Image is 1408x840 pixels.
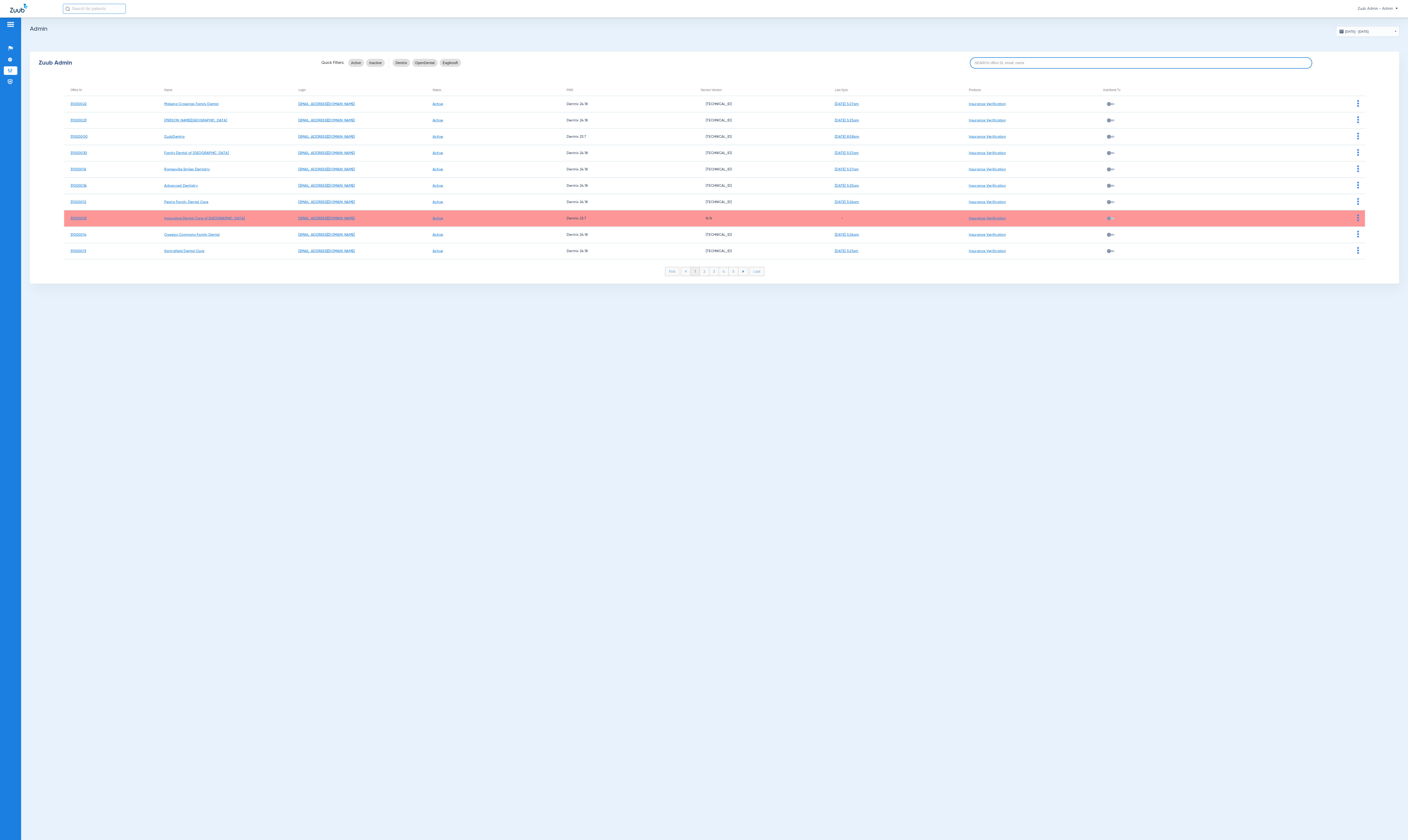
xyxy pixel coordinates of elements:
[690,267,700,276] li: 1
[750,267,764,276] li: Last
[742,270,744,273] img: arrow-right-blue.svg
[560,112,694,129] td: Dentrix 24.18
[694,112,829,129] td: [TECHNICAL_ID]
[969,200,1006,204] a: Insurance Verification
[1357,116,1359,123] img: group-dot-blue.svg
[719,267,729,276] li: 4
[969,249,1006,253] a: Insurance Verification
[433,233,443,237] a: Active
[835,87,848,93] div: Last Sync
[560,210,694,227] td: Dentrix 23.7
[1357,100,1359,107] img: group-dot-blue.svg
[70,87,158,93] div: Office Id
[835,87,963,93] div: Last Sync
[164,233,220,237] a: Oswego Commons Family Dental
[700,267,709,276] li: 2
[969,151,1006,155] a: Insurance Verification
[433,135,443,138] a: Active
[351,60,361,65] span: Active
[1103,87,1121,93] div: AutoSend Tx
[969,217,1006,220] a: Insurance Verification
[835,184,859,188] a: [DATE] 5:25am
[835,249,858,253] a: [DATE] 5:21am
[321,60,344,65] span: Quick Filters:
[433,168,443,171] a: Active
[164,135,185,138] a: ZuubDentrix
[835,135,859,138] a: [DATE] 8:58pm
[70,233,86,237] a: 31000014
[835,151,859,155] a: [DATE] 5:27am
[1357,214,1359,221] img: group-dot-blue.svg
[298,87,306,93] div: Login
[298,200,355,204] a: [EMAIL_ADDRESS][DOMAIN_NAME]
[1357,231,1359,238] img: group-dot-blue.svg
[560,194,694,210] td: Dentrix 24.18
[709,267,719,276] li: 3
[835,168,859,171] a: [DATE] 5:27am
[298,135,355,138] a: [EMAIL_ADDRESS][DOMAIN_NAME]
[1336,26,1399,36] button: [DATE] - [DATE]
[70,119,87,122] a: 31000023
[70,87,81,93] div: Office Id
[969,102,1006,106] a: Insurance Verification
[63,4,126,14] input: Search for patients
[969,135,1006,138] a: Insurance Verification
[433,151,443,155] a: Active
[1339,29,1344,34] img: date.svg
[164,249,204,253] a: Springfield Dental Care
[835,217,843,220] span: -
[298,233,355,237] a: [EMAIL_ADDRESS][DOMAIN_NAME]
[694,178,829,194] td: [TECHNICAL_ID]
[701,87,722,93] div: Service Version
[969,184,1006,188] a: Insurance Verification
[39,60,313,65] div: Zuub Admin
[560,227,694,243] td: Dentrix 24.18
[1357,165,1359,172] img: group-dot-blue.svg
[969,119,1006,122] a: Insurance Verification
[298,168,355,171] a: [EMAIL_ADDRESS][DOMAIN_NAME]
[433,184,443,188] a: Active
[1357,247,1359,254] img: group-dot-blue.svg
[560,145,694,161] td: Dentrix 24.18
[70,200,86,204] a: 31000012
[369,60,382,65] span: Inactive
[443,60,458,65] span: Eaglesoft
[164,200,208,204] a: Peoria Family Dental Care
[10,4,27,13] img: Zuub Logo
[164,217,245,220] a: Innovative Dental Care of [GEOGRAPHIC_DATA]
[164,119,227,122] a: [PERSON_NAME][GEOGRAPHIC_DATA]
[433,217,443,220] a: Active
[164,168,210,171] a: Romeoville Smiles Dentistry
[30,26,1399,31] h2: Admin
[694,129,829,145] td: [TECHNICAL_ID]
[393,58,461,68] mat-chip-listbox: pms-filters
[567,87,694,93] div: PMS
[694,194,829,210] td: [TECHNICAL_ID]
[298,217,355,220] a: [EMAIL_ADDRESS][DOMAIN_NAME]
[433,249,443,253] a: Active
[70,151,87,155] a: 31000030
[348,58,385,68] mat-chip-listbox: status-filters
[70,249,86,253] a: 31000013
[164,87,172,93] div: Name
[694,145,829,161] td: [TECHNICAL_ID]
[560,161,694,178] td: Dentrix 24.18
[70,184,87,188] a: 31000036
[433,200,443,204] a: Active
[1103,87,1231,93] div: AutoSend Tx
[298,184,355,188] a: [EMAIL_ADDRESS][DOMAIN_NAME]
[560,243,694,259] td: Dentrix 24.18
[396,60,407,65] span: Dentrix
[694,96,829,112] td: [TECHNICAL_ID]
[694,227,829,243] td: [TECHNICAL_ID]
[969,233,1006,237] a: Insurance Verification
[969,87,981,93] div: Products
[164,102,219,106] a: Mokena Crossings Family Dental
[701,87,829,93] div: Service Version
[1357,198,1359,205] img: group-dot-blue.svg
[164,151,229,155] a: Family Dental of [GEOGRAPHIC_DATA]
[433,119,443,122] a: Active
[298,119,355,122] a: [EMAIL_ADDRESS][DOMAIN_NAME]
[164,87,292,93] div: Name
[560,178,694,194] td: Dentrix 24.18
